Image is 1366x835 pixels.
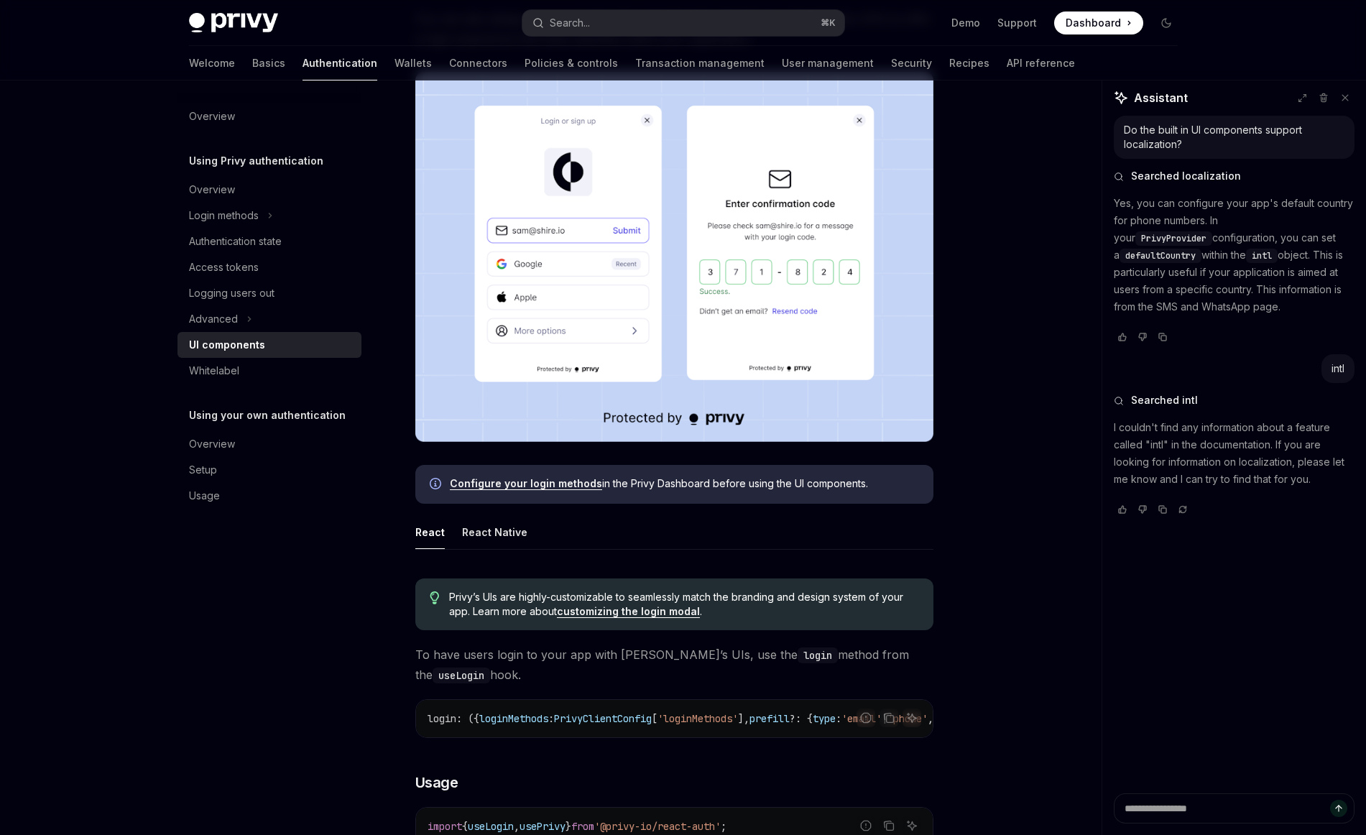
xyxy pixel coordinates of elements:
span: loginMethods [479,712,548,725]
span: Searched localization [1131,169,1241,183]
div: Setup [189,461,217,479]
a: Recipes [949,46,989,80]
span: , [928,712,933,725]
span: ?: { [790,712,813,725]
svg: Info [430,478,444,492]
a: Whitelabel [177,358,361,384]
div: intl [1332,361,1344,376]
button: Toggle dark mode [1155,11,1178,34]
img: images/Onboard.png [415,72,933,442]
span: To have users login to your app with [PERSON_NAME]’s UIs, use the method from the hook. [415,645,933,685]
a: Connectors [449,46,507,80]
div: UI components [189,336,265,354]
button: Searched localization [1114,169,1355,183]
a: Overview [177,431,361,457]
span: Dashboard [1066,16,1121,30]
button: Vote that response was good [1114,330,1131,344]
span: prefill [749,712,790,725]
a: User management [782,46,874,80]
div: Advanced [189,310,238,328]
a: Dashboard [1054,11,1143,34]
div: Whitelabel [189,362,239,379]
button: Toggle Login methods section [177,203,361,229]
span: 'loginMethods' [657,712,738,725]
span: in the Privy Dashboard before using the UI components. [450,476,919,491]
p: Yes, you can configure your app's default country for phone numbers. In your configuration, you c... [1114,195,1355,315]
a: Basics [252,46,285,80]
button: Copy chat response [1154,502,1171,517]
button: React Native [462,515,527,549]
button: Searched intl [1114,393,1355,407]
span: login [428,712,456,725]
a: Configure your login methods [450,477,602,490]
div: Do the built in UI components support localization? [1124,123,1344,152]
svg: Tip [430,591,440,604]
div: Search... [550,14,590,32]
div: Overview [189,435,235,453]
img: dark logo [189,13,278,33]
h5: Using Privy authentication [189,152,323,170]
span: type [813,712,836,725]
button: Copy chat response [1154,330,1171,344]
a: Usage [177,483,361,509]
span: Searched intl [1131,393,1198,407]
span: 'email' [841,712,882,725]
span: [ [652,712,657,725]
button: Ask AI [903,709,921,727]
span: ⌘ K [821,17,836,29]
div: Overview [189,181,235,198]
span: ], [738,712,749,725]
h5: Using your own authentication [189,407,346,424]
a: API reference [1007,46,1075,80]
button: Copy the contents from the code block [880,709,898,727]
span: Usage [415,772,458,793]
button: Vote that response was not good [1134,330,1151,344]
code: useLogin [433,668,490,683]
a: Overview [177,177,361,203]
a: Wallets [394,46,432,80]
span: : [548,712,554,725]
a: Logging users out [177,280,361,306]
div: Access tokens [189,259,259,276]
span: : [836,712,841,725]
a: customizing the login modal [557,605,700,618]
button: Open search [522,10,844,36]
a: Demo [951,16,980,30]
a: Setup [177,457,361,483]
span: : ({ [456,712,479,725]
p: I couldn't find any information about a feature called "intl" in the documentation. If you are lo... [1114,419,1355,488]
button: Vote that response was good [1114,502,1131,517]
button: Vote that response was not good [1134,502,1151,517]
span: intl [1252,250,1272,262]
div: Usage [189,487,220,504]
a: Overview [177,103,361,129]
button: Reload last chat [1174,502,1191,517]
a: Access tokens [177,254,361,280]
a: Authentication state [177,229,361,254]
button: Send message [1330,800,1347,817]
div: Authentication state [189,233,282,250]
a: Support [997,16,1037,30]
div: Login methods [189,207,259,224]
a: Transaction management [635,46,765,80]
div: Overview [189,108,235,125]
span: PrivyProvider [1141,233,1206,244]
a: Authentication [303,46,377,80]
textarea: Ask a question... [1114,793,1355,824]
code: login [798,647,838,663]
button: React [415,515,445,549]
a: Welcome [189,46,235,80]
span: PrivyClientConfig [554,712,652,725]
button: Report incorrect code [857,709,875,727]
button: Toggle Advanced section [177,306,361,332]
div: Logging users out [189,285,274,302]
a: UI components [177,332,361,358]
a: Security [891,46,932,80]
span: Assistant [1134,89,1188,106]
span: defaultCountry [1125,250,1196,262]
span: Privy’s UIs are highly-customizable to seamlessly match the branding and design system of your ap... [449,590,918,619]
a: Policies & controls [525,46,618,80]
